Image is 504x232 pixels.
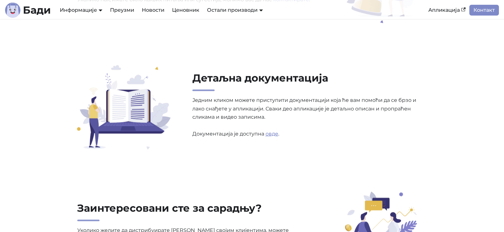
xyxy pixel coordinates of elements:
img: Лого [5,3,20,18]
b: Бади [23,5,51,15]
h2: Заинтересовани сте за сарадњу? [77,202,312,221]
a: Контакт [469,5,499,16]
h2: Детаљна документација [192,72,427,91]
a: Новости [138,5,168,16]
img: Детаљна документација [75,64,174,150]
a: Ценовник [168,5,203,16]
a: Информације [60,7,102,13]
a: Остали производи [207,7,263,13]
a: Апликација [425,5,469,16]
p: Једним кликом можете приступити документацији која ће вам помоћи да се брзо и лако снађете у апли... [192,96,427,138]
a: овде [266,131,278,137]
a: ЛогоБади [5,3,51,18]
a: Преузми [106,5,138,16]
